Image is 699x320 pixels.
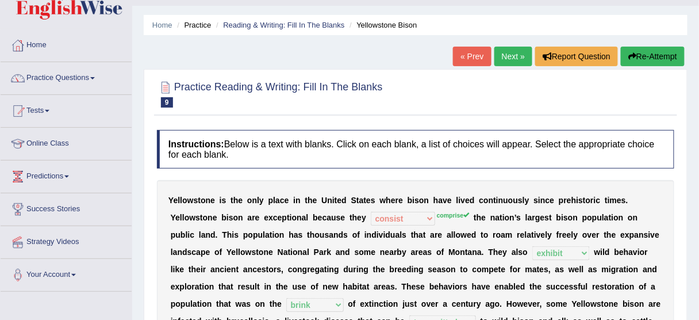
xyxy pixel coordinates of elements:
b: s [336,213,341,222]
b: l [523,196,525,205]
b: w [189,213,195,222]
b: l [602,213,604,222]
b: t [198,196,201,205]
b: o [315,230,320,239]
li: Yellowstone Bison [347,20,417,31]
b: f [358,230,360,239]
b: y [259,196,264,205]
b: e [541,230,546,239]
b: s [414,196,419,205]
b: e [255,213,260,222]
b: t [231,196,233,205]
b: b [408,196,413,205]
button: Report Question [535,47,618,66]
b: u [258,230,263,239]
b: e [278,213,282,222]
b: t [411,230,414,239]
b: o [456,230,461,239]
b: g [535,213,540,222]
b: u [513,196,519,205]
b: h [227,230,232,239]
b: l [182,213,185,222]
b: s [187,247,192,257]
b: p [592,213,597,222]
b: p [629,230,635,239]
b: d [386,230,391,239]
b: x [268,213,273,222]
a: Reading & Writing: Fill In The Blanks [223,21,344,29]
b: a [439,196,443,205]
b: s [517,213,521,222]
a: Success Stories [1,193,132,222]
b: i [534,230,536,239]
b: r [532,213,535,222]
b: v [587,230,592,239]
b: s [325,230,329,239]
b: t [474,213,477,222]
b: e [520,230,525,239]
b: s [578,196,583,205]
b: o [248,230,254,239]
b: e [617,196,621,205]
b: o [292,213,297,222]
b: t [423,230,426,239]
b: l [171,247,173,257]
b: n [639,230,644,239]
b: u [331,213,336,222]
b: s [229,213,233,222]
b: o [185,213,190,222]
b: h [414,230,419,239]
b: p [253,230,258,239]
b: o [568,213,573,222]
b: t [609,213,612,222]
b: h [477,213,482,222]
b: h [308,196,313,205]
b: o [275,230,280,239]
b: l [451,230,454,239]
b: w [187,196,194,205]
b: t [200,213,203,222]
b: i [220,196,222,205]
b: e [366,196,371,205]
b: e [210,196,215,205]
b: i [502,213,505,222]
b: n [295,196,301,205]
b: e [438,230,443,239]
b: d [182,247,187,257]
b: s [222,196,226,205]
b: h [606,230,612,239]
b: b [180,230,186,239]
b: m [610,196,617,205]
b: t [356,196,359,205]
b: d [210,230,216,239]
b: a [496,213,500,222]
b: t [481,230,484,239]
b: i [377,230,379,239]
b: e [175,213,180,222]
b: d [341,196,347,205]
b: i [648,230,651,239]
b: c [546,196,550,205]
b: i [383,230,386,239]
b: w [460,230,467,239]
b: Y [168,196,174,205]
b: t [532,230,535,239]
b: e [592,230,597,239]
a: Online Class [1,128,132,157]
b: o [352,230,358,239]
b: i [226,213,229,222]
b: e [213,213,217,222]
b: u [175,230,180,239]
b: l [456,196,459,205]
b: o [505,213,510,222]
b: e [318,213,322,222]
a: Strategy Videos [1,226,132,255]
b: n [178,247,183,257]
b: t [605,196,608,205]
b: i [412,196,414,205]
b: o [587,213,593,222]
b: i [272,230,275,239]
span: 9 [161,97,173,108]
b: r [252,213,255,222]
b: s [545,213,550,222]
